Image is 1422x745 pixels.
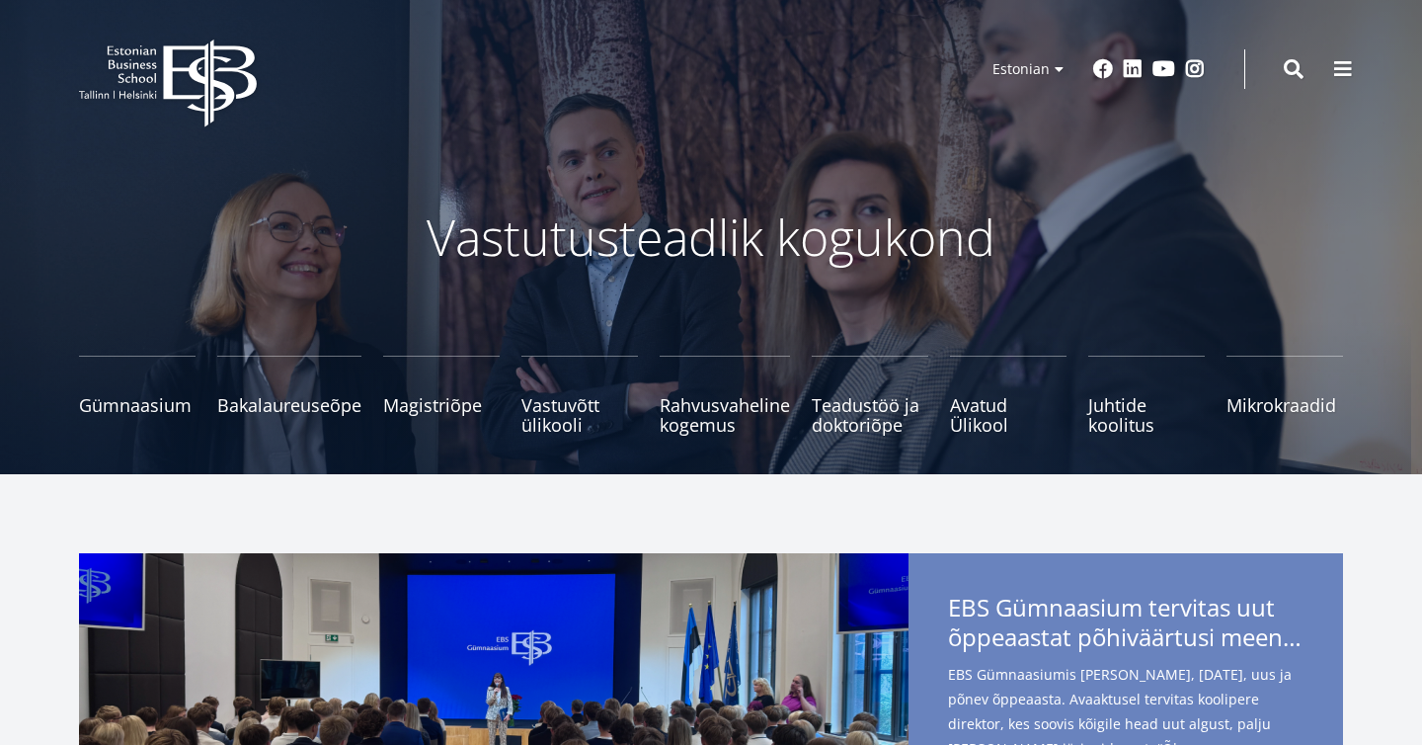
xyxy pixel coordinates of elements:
a: Instagram [1185,59,1205,79]
a: Avatud Ülikool [950,356,1066,435]
p: Vastutusteadlik kogukond [188,207,1234,267]
a: Gümnaasium [79,356,196,435]
span: Juhtide koolitus [1088,395,1205,435]
a: Magistriõpe [383,356,500,435]
span: Gümnaasium [79,395,196,415]
a: Mikrokraadid [1226,356,1343,435]
span: Vastuvõtt ülikooli [521,395,638,435]
a: Vastuvõtt ülikooli [521,356,638,435]
a: Bakalaureuseõpe [217,356,361,435]
span: Avatud Ülikool [950,395,1066,435]
span: Magistriõpe [383,395,500,415]
span: EBS Gümnaasium tervitas uut [948,593,1303,658]
span: Bakalaureuseõpe [217,395,361,415]
a: Facebook [1093,59,1113,79]
span: Teadustöö ja doktoriõpe [812,395,928,435]
a: Juhtide koolitus [1088,356,1205,435]
a: Youtube [1152,59,1175,79]
span: õppeaastat põhiväärtusi meenutades [948,622,1303,652]
span: Rahvusvaheline kogemus [660,395,790,435]
a: Teadustöö ja doktoriõpe [812,356,928,435]
a: Rahvusvaheline kogemus [660,356,790,435]
span: Mikrokraadid [1226,395,1343,415]
a: Linkedin [1123,59,1143,79]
